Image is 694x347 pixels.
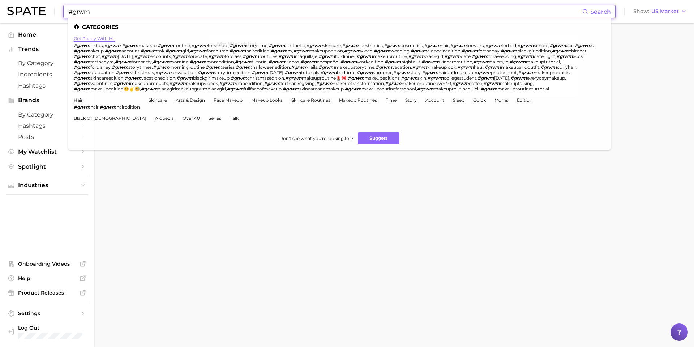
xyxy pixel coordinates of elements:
span: datenight [534,54,555,59]
em: #grwm [291,64,308,70]
span: makeuptalking [500,81,533,86]
span: christmasedition [247,75,284,81]
em: #grwm [293,48,310,54]
em: #grwm [483,81,500,86]
span: forwork [467,43,484,48]
input: Search here for a brand, industry, or ingredient [68,5,582,18]
span: makeuproutinequick [434,86,480,92]
em: #grwm [518,70,535,75]
em: #grwm [552,48,569,54]
span: makeuproutine💄🎀 [302,75,347,81]
button: Brands [6,95,88,106]
span: forthegym [90,59,114,64]
em: #grwm [271,48,287,54]
em: #grwm [477,75,494,81]
em: #grwm [190,48,207,54]
span: coffee [469,81,482,86]
span: hair [90,104,99,110]
span: Industries [18,182,76,189]
span: makeupedition [310,48,343,54]
em: #grwm [153,59,170,64]
span: account [121,48,140,54]
span: Trends [18,46,76,52]
span: blackgirlmakeupgrwmblackgirl [158,86,226,92]
a: by Category [6,58,88,69]
a: story [405,97,417,103]
span: videos [285,59,299,64]
em: #grwm [376,64,392,70]
a: Hashtags [6,80,88,91]
span: makeuptutorial [526,59,560,64]
span: Posts [18,134,76,140]
em: #grwm [517,54,534,59]
span: fortheday [478,48,500,54]
em: #grwm [176,75,193,81]
em: #grwm [462,48,478,54]
span: US Market [651,9,679,13]
span: forbed [502,43,516,48]
em: #grwm [172,54,189,59]
em: #grwm [158,43,174,48]
span: fordisney [90,64,111,70]
span: akeup [90,48,104,54]
span: onvacation [172,70,196,75]
span: accs [573,54,583,59]
em: #grwm [549,43,566,48]
em: #grwm [575,43,591,48]
span: skincareedition [90,75,124,81]
span: blackgirlmakeup [193,75,230,81]
em: #grwm [385,81,402,86]
span: hairedition [116,104,140,110]
em: #grwm [166,48,182,54]
em: #grwm [141,48,157,54]
span: skin [417,75,426,81]
img: SPATE [7,7,46,15]
span: Product Releases [18,289,76,296]
a: Posts [6,131,88,143]
button: Industries [6,180,88,191]
span: video [361,48,373,54]
a: Product Releases [6,287,88,298]
div: , , , , , , , , , , , , , , , , , , , , , , , , , , , , , , , , , , , , , , , , , , , , , , , , ,... [74,43,596,92]
em: #grwm [540,64,557,70]
a: Onboarding Videos [6,258,88,269]
em: #grwm [101,54,118,59]
span: hairedition [246,48,270,54]
span: tutorial [252,59,267,64]
em: #grwm [424,43,441,48]
span: blackgirl [425,54,443,59]
span: bedtime [337,70,355,75]
span: Help [18,275,76,282]
em: #grwm [342,43,359,48]
button: Suggest [358,132,399,144]
a: black or [DEMOGRAPHIC_DATA] [74,115,146,121]
em: #grwm [356,54,373,59]
button: Trends [6,44,88,55]
span: storytimes [128,64,152,70]
span: tutorials [301,70,319,75]
em: #grwm [230,48,246,54]
span: makeupproducts [130,81,168,86]
span: tiktok [90,43,103,48]
em: #grwm [374,48,390,54]
em: #grwm [74,43,90,48]
span: chat [90,54,100,59]
span: date [461,54,471,59]
em: #grwm [74,48,90,54]
em: #grwm [100,104,116,110]
span: skincareroutine [438,59,472,64]
em: #grwm [74,75,90,81]
em: #grwm [243,54,259,59]
em: #grwm [116,70,132,75]
a: over 40 [183,115,200,121]
span: enespañol [317,59,339,64]
span: Don't see what you're looking for? [279,136,354,141]
em: #grwm [385,59,401,64]
span: haul [474,64,483,70]
span: My Watchlist [18,148,76,155]
a: get ready with me [74,36,115,41]
span: makeuplook [429,64,456,70]
span: _aesthetics [359,43,383,48]
span: makeupeditions [364,75,400,81]
em: #grwm [300,59,317,64]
